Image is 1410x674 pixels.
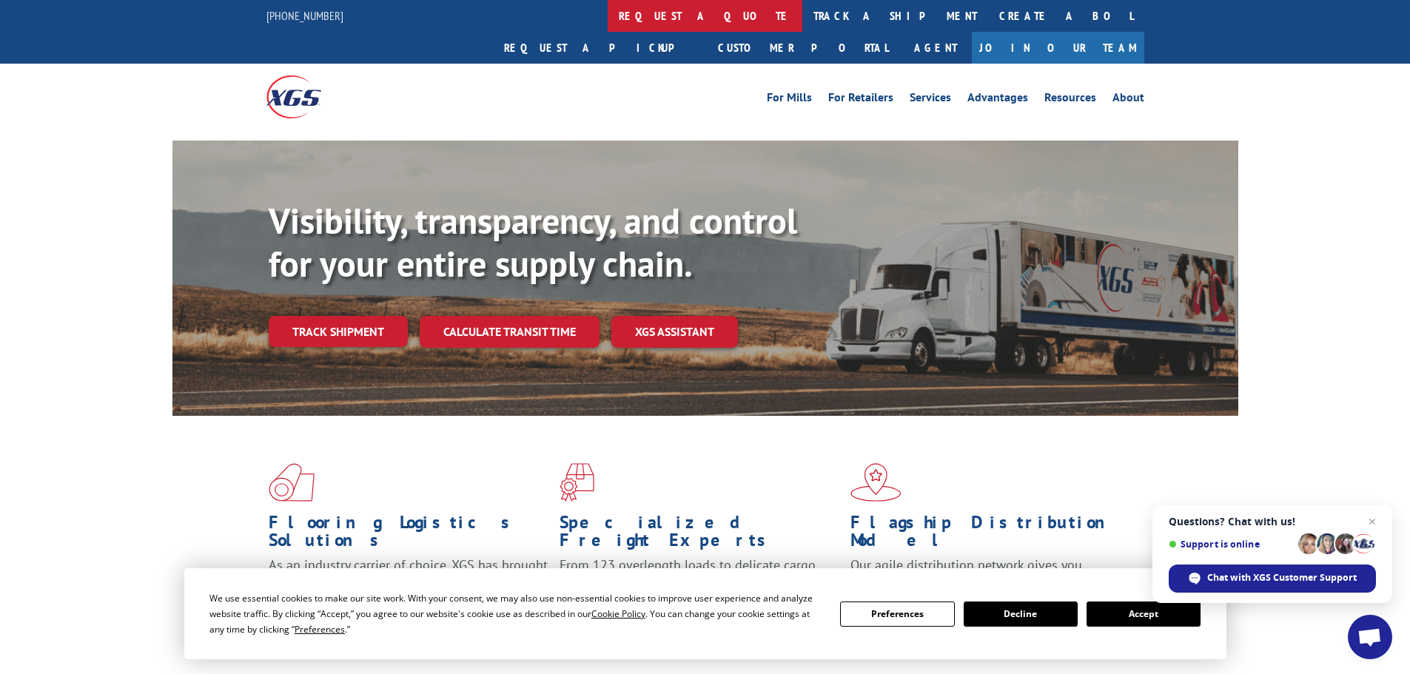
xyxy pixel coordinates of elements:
a: Resources [1044,92,1096,108]
b: Visibility, transparency, and control for your entire supply chain. [269,198,797,286]
button: Preferences [840,601,954,627]
a: XGS ASSISTANT [611,316,738,348]
h1: Specialized Freight Experts [560,513,839,556]
div: Open chat [1348,615,1392,659]
a: [PHONE_NUMBER] [266,8,343,23]
span: Our agile distribution network gives you nationwide inventory management on demand. [850,556,1123,591]
a: Calculate transit time [420,316,600,348]
a: Services [910,92,951,108]
p: From 123 overlength loads to delicate cargo, our experienced staff knows the best way to move you... [560,556,839,622]
span: Close chat [1363,513,1381,530]
span: Questions? Chat with us! [1169,516,1376,528]
img: xgs-icon-total-supply-chain-intelligence-red [269,463,315,502]
span: Support is online [1169,539,1293,550]
a: Agent [899,32,972,64]
div: Chat with XGS Customer Support [1169,565,1376,593]
a: Request a pickup [493,32,707,64]
span: Chat with XGS Customer Support [1207,571,1357,584]
a: Track shipment [269,316,408,347]
div: Cookie Consent Prompt [184,568,1226,659]
span: Cookie Policy [591,607,645,620]
span: Preferences [295,623,345,636]
a: Join Our Team [972,32,1144,64]
a: Advantages [967,92,1028,108]
a: About [1112,92,1144,108]
img: xgs-icon-focused-on-flooring-red [560,463,594,502]
a: For Retailers [828,92,893,108]
button: Decline [964,601,1078,627]
img: xgs-icon-flagship-distribution-model-red [850,463,902,502]
a: For Mills [767,92,812,108]
h1: Flagship Distribution Model [850,513,1130,556]
button: Accept [1087,601,1201,627]
span: As an industry carrier of choice, XGS has brought innovation and dedication to flooring logistics... [269,556,548,609]
a: Customer Portal [707,32,899,64]
h1: Flooring Logistics Solutions [269,513,548,556]
div: We use essential cookies to make our site work. With your consent, we may also use non-essential ... [209,590,822,637]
